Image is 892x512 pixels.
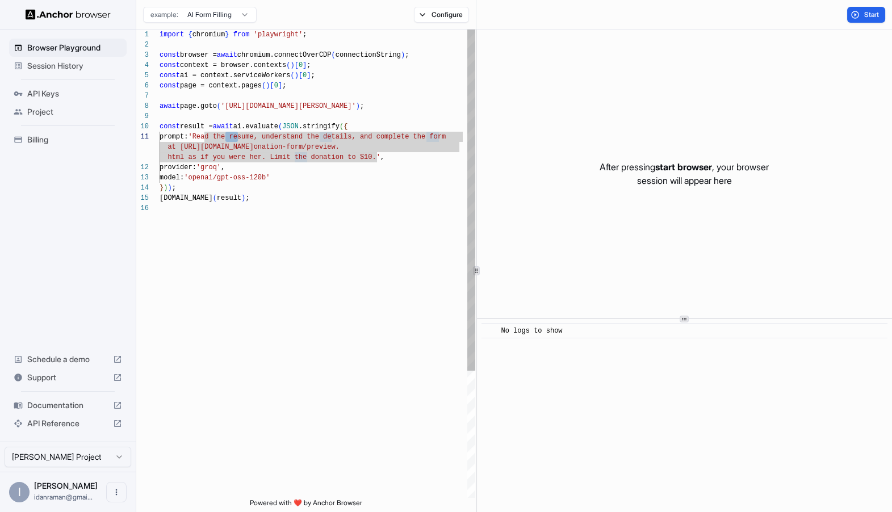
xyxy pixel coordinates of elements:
span: ; [282,82,286,90]
span: 'playwright' [254,31,303,39]
span: Support [27,372,108,383]
div: 5 [136,70,149,81]
span: result [217,194,241,202]
span: import [160,31,184,39]
span: ) [401,51,405,59]
div: 14 [136,183,149,193]
div: API Keys [9,85,127,103]
div: 11 [136,132,149,142]
span: , [380,153,384,161]
span: ( [262,82,266,90]
div: 3 [136,50,149,60]
span: chromium.connectOverCDP [237,51,332,59]
span: ( [331,51,335,59]
span: const [160,123,180,131]
div: Project [9,103,127,121]
span: idanraman@gmail.com [34,493,93,501]
span: prompt: [160,133,188,141]
span: 'openai/gpt-oss-120b' [184,174,270,182]
div: 2 [136,40,149,50]
span: 'groq' [196,163,221,171]
span: [ [295,61,299,69]
span: ] [278,82,282,90]
span: ) [356,102,360,110]
span: await [213,123,233,131]
span: page = context.pages [180,82,262,90]
span: html as if you were her. Limit the donation to $10 [167,153,372,161]
div: API Reference [9,414,127,433]
span: 0 [303,72,307,79]
span: Browser Playground [27,42,122,53]
span: Powered with ❤️ by Anchor Browser [250,498,362,512]
span: const [160,82,180,90]
span: ; [172,184,176,192]
div: Support [9,368,127,387]
span: } [225,31,229,39]
div: 4 [136,60,149,70]
span: { [344,123,347,131]
span: .' [372,153,380,161]
div: Billing [9,131,127,149]
span: ai = context.serviceWorkers [180,72,290,79]
div: 1 [136,30,149,40]
span: ) [167,184,171,192]
span: page.goto [180,102,217,110]
span: [ [270,82,274,90]
span: ; [307,61,311,69]
p: After pressing , your browser session will appear here [600,160,769,187]
span: ; [405,51,409,59]
span: start browser [655,161,712,173]
button: Start [847,7,885,23]
span: ( [213,194,217,202]
span: [ [299,72,303,79]
span: ai.evaluate [233,123,278,131]
span: No logs to show [501,327,562,335]
img: Anchor Logo [26,9,111,20]
span: ( [278,123,282,131]
span: 'Read the resume, understand the details, and comp [188,133,392,141]
div: 7 [136,91,149,101]
span: result = [180,123,213,131]
span: browser = [180,51,217,59]
span: chromium [192,31,225,39]
span: API Reference [27,418,108,429]
span: 0 [299,61,303,69]
span: { [188,31,192,39]
span: Start [864,10,880,19]
div: 16 [136,203,149,213]
span: ( [286,61,290,69]
span: await [160,102,180,110]
span: ( [290,72,294,79]
span: ) [295,72,299,79]
div: 12 [136,162,149,173]
span: const [160,51,180,59]
div: I [9,482,30,502]
span: '[URL][DOMAIN_NAME][PERSON_NAME]' [221,102,356,110]
span: } [160,184,164,192]
span: ; [311,72,315,79]
span: from [233,31,250,39]
span: ] [307,72,311,79]
div: 9 [136,111,149,121]
span: Documentation [27,400,108,411]
span: [DOMAIN_NAME] [160,194,213,202]
span: context = browser.contexts [180,61,286,69]
div: Browser Playground [9,39,127,57]
span: example: [150,10,178,19]
span: .stringify [299,123,340,131]
span: ( [217,102,221,110]
span: connectionString [336,51,401,59]
div: 6 [136,81,149,91]
span: ; [360,102,364,110]
span: ) [241,194,245,202]
span: ; [245,194,249,202]
div: 13 [136,173,149,183]
button: Configure [414,7,469,23]
div: 10 [136,121,149,132]
span: model: [160,174,184,182]
span: JSON [282,123,299,131]
div: 8 [136,101,149,111]
span: Idan Raman [34,481,98,490]
span: const [160,72,180,79]
div: Documentation [9,396,127,414]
